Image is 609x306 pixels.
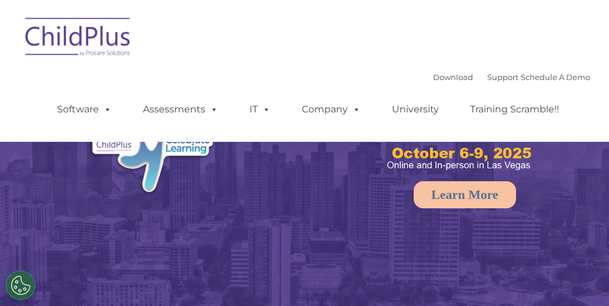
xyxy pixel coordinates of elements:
[433,72,590,82] font: |
[521,72,590,82] a: Schedule A Demo
[131,98,230,121] a: Assessments
[433,72,473,82] a: Download
[238,98,282,121] a: IT
[380,98,451,121] a: University
[487,72,518,82] a: Support
[6,271,35,300] button: Cookies Settings
[290,98,372,121] a: Company
[458,98,571,121] a: Training Scramble!!
[19,9,137,68] img: ChildPlus by Procare Solutions
[414,181,516,208] a: Learn More
[45,98,124,121] a: Software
